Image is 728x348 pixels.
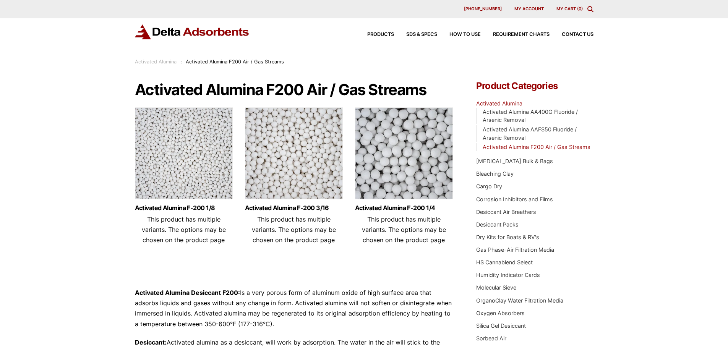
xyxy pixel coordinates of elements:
a: Activated Alumina AAFS50 Fluoride / Arsenic Removal [483,126,577,141]
p: Is a very porous form of aluminum oxide of high surface area that adsorbs liquids and gases witho... [135,288,454,329]
a: Bleaching Clay [476,170,514,177]
span: How to Use [449,32,481,37]
strong: Activated Alumina Desiccant F200: [135,289,240,296]
span: SDS & SPECS [406,32,437,37]
a: Cargo Dry [476,183,502,189]
a: Requirement Charts [481,32,550,37]
span: 0 [579,6,581,11]
a: Activated Alumina AA400G Fluoride / Arsenic Removal [483,108,578,123]
a: Gas Phase-Air Filtration Media [476,246,554,253]
img: Delta Adsorbents [135,24,250,39]
a: Silica Gel Desiccant [476,322,526,329]
h4: Product Categories [476,81,593,91]
span: Products [367,32,394,37]
a: Activated Alumina F-200 3/16 [245,205,343,211]
a: Corrosion Inhibitors and Films [476,196,553,202]
a: How to Use [437,32,481,37]
span: [PHONE_NUMBER] [464,7,502,11]
a: [PHONE_NUMBER] [458,6,508,12]
a: My Cart (0) [556,6,583,11]
a: Sorbead Air [476,335,506,342]
a: Activated Alumina F-200 1/4 [355,205,453,211]
a: Molecular Sieve [476,284,516,291]
a: Activated Alumina [135,59,177,65]
span: Requirement Charts [493,32,550,37]
a: HS Cannablend Select [476,259,533,265]
a: Contact Us [550,32,593,37]
a: OrganoClay Water Filtration Media [476,297,563,304]
a: Activated Alumina F200 Air / Gas Streams [483,144,590,150]
a: Dry Kits for Boats & RV's [476,234,539,240]
h1: Activated Alumina F200 Air / Gas Streams [135,81,454,98]
span: This product has multiple variants. The options may be chosen on the product page [362,215,446,244]
span: My account [514,7,544,11]
a: Activated Alumina [476,100,522,107]
a: Desiccant Air Breathers [476,209,536,215]
span: Contact Us [562,32,593,37]
a: Oxygen Absorbers [476,310,525,316]
strong: Desiccant: [135,338,167,346]
a: My account [508,6,550,12]
span: : [180,59,182,65]
a: Activated Alumina F-200 1/8 [135,205,233,211]
div: Toggle Modal Content [587,6,593,12]
a: SDS & SPECS [394,32,437,37]
span: This product has multiple variants. The options may be chosen on the product page [142,215,226,244]
span: Activated Alumina F200 Air / Gas Streams [186,59,284,65]
span: This product has multiple variants. The options may be chosen on the product page [252,215,336,244]
a: Desiccant Packs [476,221,519,228]
a: Products [355,32,394,37]
a: [MEDICAL_DATA] Bulk & Bags [476,158,553,164]
a: Humidity Indicator Cards [476,272,540,278]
